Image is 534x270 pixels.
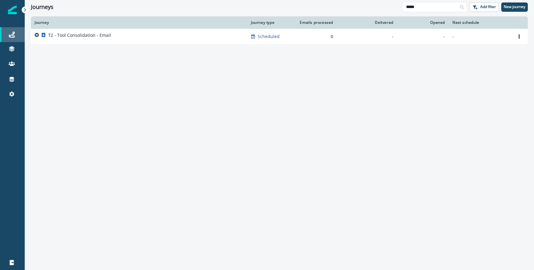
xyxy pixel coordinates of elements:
[480,5,496,9] p: Add filter
[258,33,280,40] p: Scheduled
[48,32,111,38] p: T2 - Tool Consolidation - Email
[341,20,393,25] div: Delivered
[504,5,525,9] p: New journey
[31,4,53,11] h1: Journeys
[452,33,507,40] p: -
[341,33,393,40] div: -
[35,20,244,25] div: Journey
[452,20,507,25] div: Next schedule
[297,33,333,40] div: 0
[31,29,528,44] a: T2 - Tool Consolidation - EmailScheduled0---Options
[297,20,333,25] div: Emails processed
[251,20,290,25] div: Journey type
[469,2,499,12] button: Add filter
[514,32,524,41] button: Options
[401,33,445,40] div: -
[8,6,17,14] img: Inflection
[501,2,528,12] button: New journey
[401,20,445,25] div: Opened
